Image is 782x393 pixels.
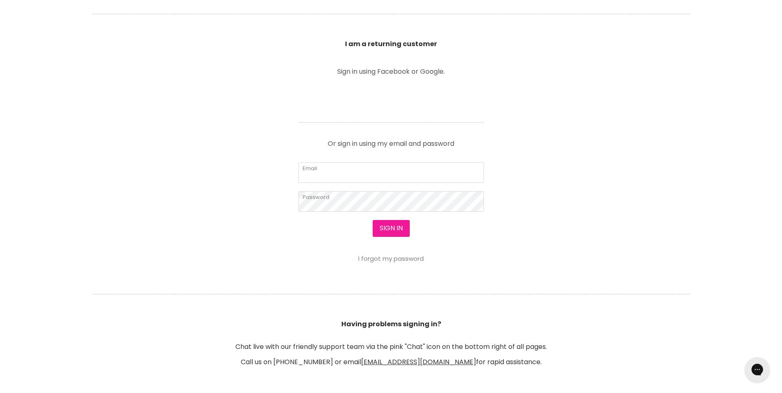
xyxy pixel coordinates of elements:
a: I forgot my password [358,254,424,263]
iframe: Social Login Buttons [298,87,484,110]
p: Sign in using Facebook or Google. [298,68,484,75]
button: Sign in [373,220,410,236]
a: [EMAIL_ADDRESS][DOMAIN_NAME] [361,357,476,367]
b: I am a returning customer [345,39,437,49]
header: Chat live with our friendly support team via the pink "Chat" icon on the bottom right of all page... [82,283,700,366]
p: Or sign in using my email and password [298,134,484,147]
b: Having problems signing in? [341,319,441,329]
iframe: Gorgias live chat messenger [741,354,774,385]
